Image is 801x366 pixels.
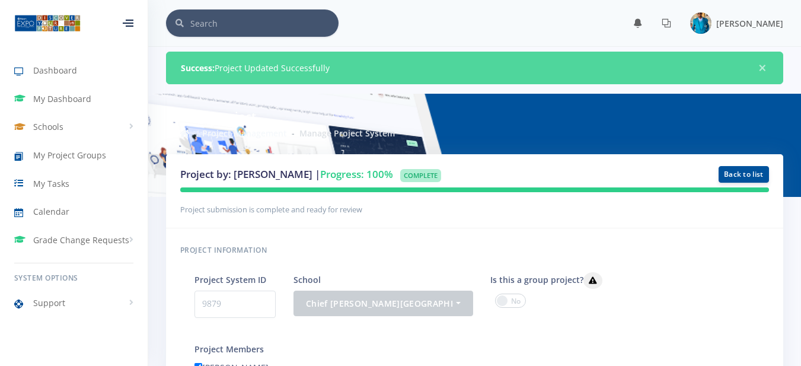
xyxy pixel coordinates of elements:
h6: System Options [14,273,133,284]
h3: Project by: [PERSON_NAME] | [180,167,567,182]
span: My Project Groups [33,149,106,161]
span: Calendar [33,205,69,218]
button: Chief A. Luthuli Park Secondary School [293,291,473,316]
small: Project submission is complete and ready for review [180,204,362,215]
span: × [757,62,768,74]
a: Back to list [719,166,769,183]
p: 9879 [194,291,276,318]
label: School [293,273,321,286]
li: Manage Project System [287,127,395,139]
label: Project System ID [194,273,266,286]
h6: Manage Project [166,108,256,126]
a: Project Management [202,128,287,139]
img: ... [14,14,81,33]
label: Is this a group project? [490,272,602,289]
span: My Tasks [33,177,69,190]
span: Progress: 100% [320,167,393,181]
span: [PERSON_NAME] [716,18,783,29]
strong: Success: [181,62,215,74]
span: Support [33,297,65,309]
span: Grade Change Requests [33,234,129,246]
span: Schools [33,120,63,133]
div: Project Updated Successfully [166,52,783,84]
a: Image placeholder [PERSON_NAME] [681,10,783,36]
img: Image placeholder [690,12,711,34]
span: Complete [400,169,441,182]
button: Close [757,62,768,74]
span: My Dashboard [33,93,91,105]
input: Search [190,9,339,37]
div: Chief [PERSON_NAME][GEOGRAPHIC_DATA] [306,297,454,310]
label: Project Members [194,343,264,355]
h6: Project information [180,243,769,258]
nav: breadcrumb [180,127,395,139]
span: Dashboard [33,64,77,77]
